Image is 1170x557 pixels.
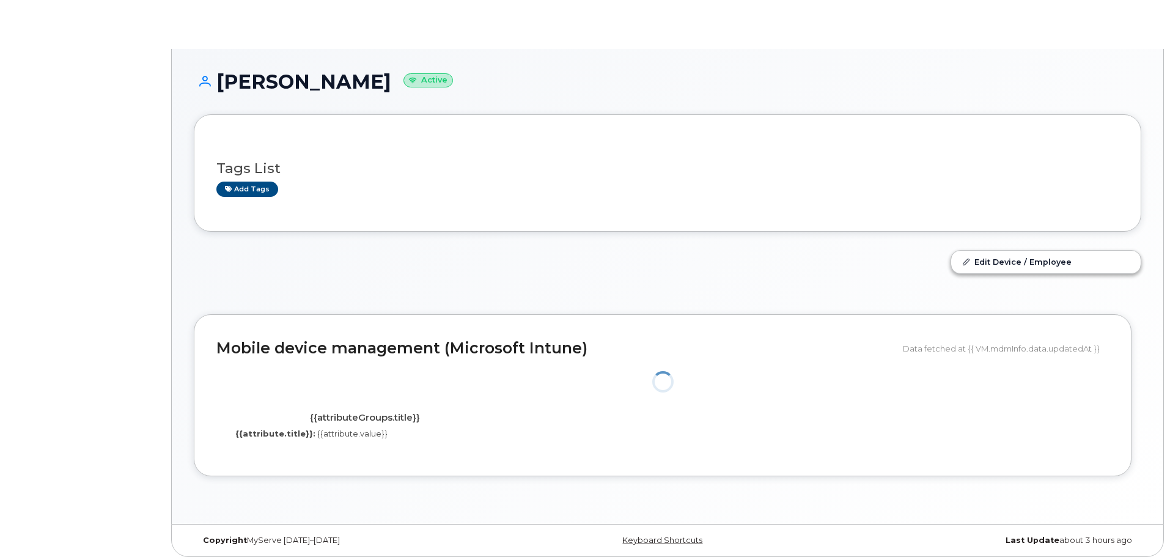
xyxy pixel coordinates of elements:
h4: {{attributeGroups.title}} [226,413,505,423]
span: {{attribute.value}} [317,429,388,438]
strong: Last Update [1006,536,1059,545]
div: Data fetched at {{ VM.mdmInfo.data.updatedAt }} [903,337,1109,360]
h3: Tags List [216,161,1119,176]
div: about 3 hours ago [825,536,1141,545]
h1: [PERSON_NAME] [194,71,1141,92]
a: Add tags [216,182,278,197]
strong: Copyright [203,536,247,545]
small: Active [403,73,453,87]
label: {{attribute.title}}: [235,428,315,440]
a: Keyboard Shortcuts [622,536,702,545]
a: Edit Device / Employee [951,251,1141,273]
h2: Mobile device management (Microsoft Intune) [216,340,894,357]
div: MyServe [DATE]–[DATE] [194,536,510,545]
